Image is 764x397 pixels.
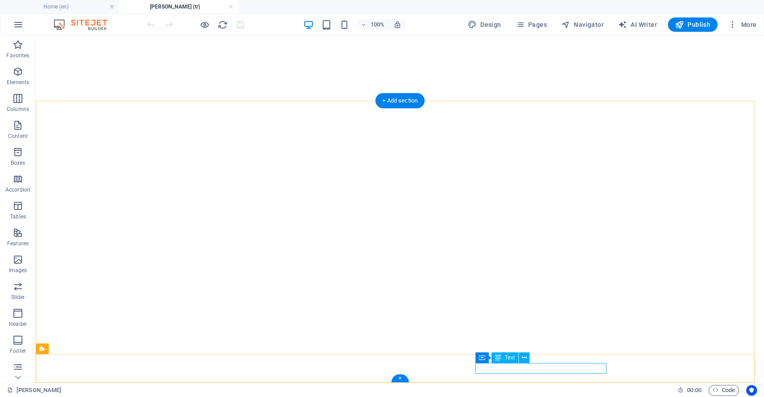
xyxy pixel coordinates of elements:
[464,17,505,32] div: Design (Ctrl+Alt+Y)
[11,159,26,166] p: Boxes
[6,52,29,59] p: Favorites
[728,20,756,29] span: More
[618,20,657,29] span: AI Writer
[558,17,607,32] button: Navigator
[199,19,210,30] button: Click here to leave preview mode and continue editing
[7,385,61,396] a: Click to cancel selection. Double-click to open Pages
[11,294,25,301] p: Slider
[218,20,228,30] i: Reload page
[119,2,238,12] h4: [PERSON_NAME] (tr)
[9,267,27,274] p: Images
[615,17,661,32] button: AI Writer
[561,20,604,29] span: Navigator
[678,385,701,396] h6: Session time
[709,385,739,396] button: Code
[7,79,30,86] p: Elements
[375,93,425,108] div: + Add section
[10,347,26,354] p: Footer
[5,186,30,193] p: Accordion
[746,385,757,396] button: Usercentrics
[713,385,735,396] span: Code
[10,213,26,220] p: Tables
[464,17,505,32] button: Design
[675,20,710,29] span: Publish
[725,17,760,32] button: More
[515,20,546,29] span: Pages
[357,19,388,30] button: 100%
[9,320,27,328] p: Header
[468,20,501,29] span: Design
[393,21,401,29] i: On resize automatically adjust zoom level to fit chosen device.
[7,240,29,247] p: Features
[512,17,550,32] button: Pages
[668,17,717,32] button: Publish
[7,106,29,113] p: Columns
[8,132,28,140] p: Content
[370,19,384,30] h6: 100%
[693,387,695,393] span: :
[505,355,515,360] span: Text
[51,19,119,30] img: Editor Logo
[217,19,228,30] button: reload
[687,385,701,396] span: 00 00
[391,374,409,382] div: +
